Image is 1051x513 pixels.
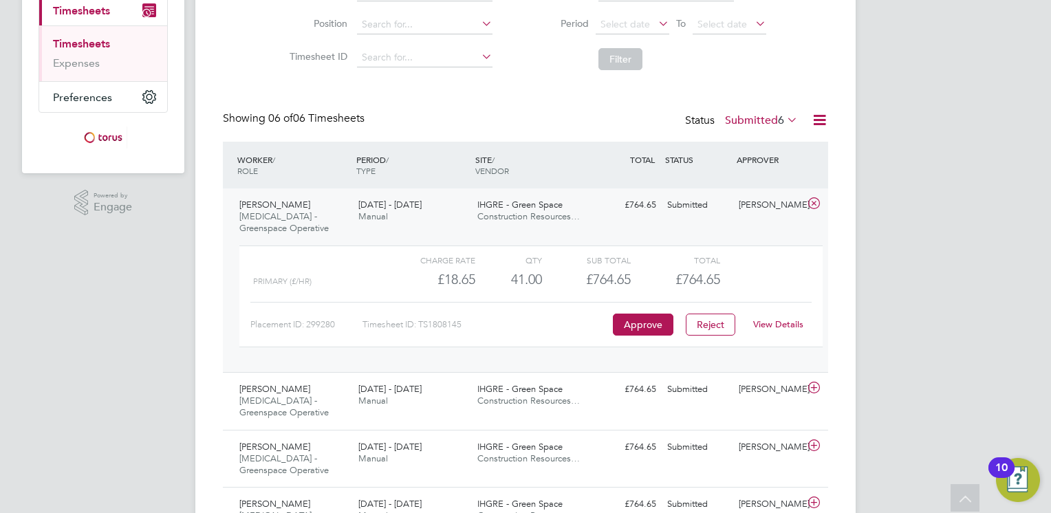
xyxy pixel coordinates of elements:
div: STATUS [662,147,733,172]
div: Submitted [662,194,733,217]
button: Filter [598,48,642,70]
input: Search for... [357,15,492,34]
a: View Details [753,318,803,330]
div: Timesheet ID: TS1808145 [362,314,609,336]
div: Showing [223,111,367,126]
span: Manual [358,452,388,464]
span: VENDOR [475,165,509,176]
span: IHGRE - Green Space [477,383,563,395]
span: [DATE] - [DATE] [358,441,422,452]
span: Select date [697,18,747,30]
span: [PERSON_NAME] [239,383,310,395]
div: [PERSON_NAME] [733,194,805,217]
span: Preferences [53,91,112,104]
span: IHGRE - Green Space [477,199,563,210]
span: [PERSON_NAME] [239,199,310,210]
span: [MEDICAL_DATA] - Greenspace Operative [239,395,329,418]
a: Expenses [53,56,100,69]
span: [MEDICAL_DATA] - Greenspace Operative [239,452,329,476]
div: WORKER [234,147,353,183]
div: Submitted [662,378,733,401]
a: Timesheets [53,37,110,50]
span: To [672,14,690,32]
span: Select date [600,18,650,30]
button: Preferences [39,82,167,112]
span: / [272,154,275,165]
button: Reject [686,314,735,336]
span: Powered by [94,190,132,201]
div: Placement ID: 299280 [250,314,362,336]
span: [MEDICAL_DATA] - Greenspace Operative [239,210,329,234]
span: [DATE] - [DATE] [358,199,422,210]
label: Timesheet ID [285,50,347,63]
label: Period [527,17,589,30]
div: APPROVER [733,147,805,172]
span: 6 [778,113,784,127]
a: Go to home page [39,127,168,149]
span: TYPE [356,165,376,176]
span: Primary (£/HR) [253,276,312,286]
label: Submitted [725,113,798,127]
span: IHGRE - Green Space [477,498,563,510]
div: 10 [995,468,1008,485]
span: Timesheets [53,4,110,17]
span: TOTAL [630,154,655,165]
span: [DATE] - [DATE] [358,498,422,510]
div: £764.65 [590,436,662,459]
div: £764.65 [590,378,662,401]
span: Construction Resources… [477,210,580,222]
div: Timesheets [39,25,167,81]
div: 41.00 [475,268,542,291]
span: / [492,154,495,165]
button: Approve [613,314,673,336]
span: £764.65 [675,271,720,287]
div: Total [631,252,719,268]
button: Open Resource Center, 10 new notifications [996,458,1040,502]
span: Construction Resources… [477,395,580,406]
div: [PERSON_NAME] [733,436,805,459]
span: [DATE] - [DATE] [358,383,422,395]
span: 06 of [268,111,293,125]
input: Search for... [357,48,492,67]
span: IHGRE - Green Space [477,441,563,452]
div: Submitted [662,436,733,459]
span: [PERSON_NAME] [239,498,310,510]
div: £764.65 [542,268,631,291]
span: Manual [358,395,388,406]
span: Construction Resources… [477,452,580,464]
div: £764.65 [590,194,662,217]
span: [PERSON_NAME] [239,441,310,452]
span: 06 Timesheets [268,111,365,125]
label: Position [285,17,347,30]
div: Charge rate [387,252,475,268]
span: ROLE [237,165,258,176]
span: Manual [358,210,388,222]
span: / [386,154,389,165]
span: Engage [94,201,132,213]
div: PERIOD [353,147,472,183]
div: Sub Total [542,252,631,268]
div: QTY [475,252,542,268]
div: Status [685,111,801,131]
img: torus-logo-retina.png [79,127,127,149]
div: SITE [472,147,591,183]
div: £18.65 [387,268,475,291]
div: [PERSON_NAME] [733,378,805,401]
a: Powered byEngage [74,190,133,216]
